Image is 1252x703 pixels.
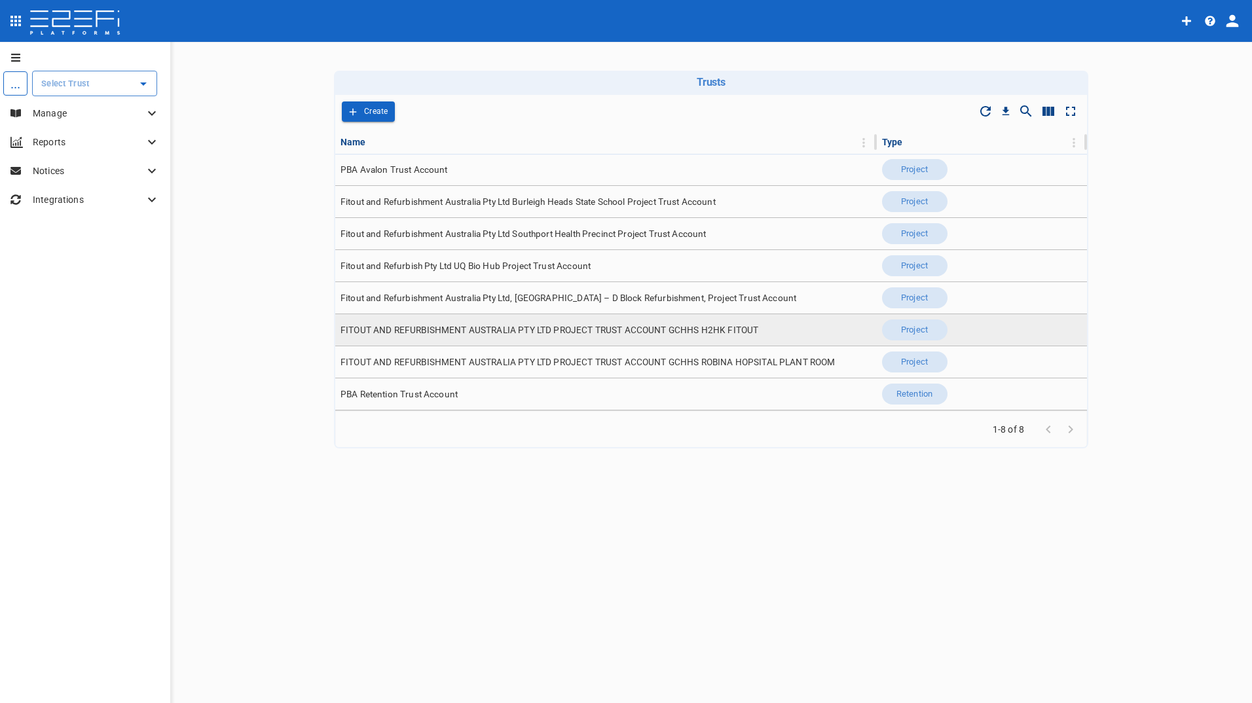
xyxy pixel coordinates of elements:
[882,134,903,150] div: Type
[134,75,153,93] button: Open
[33,193,144,206] p: Integrations
[341,292,796,304] span: Fitout and Refurbishment Australia Pty Ltd, [GEOGRAPHIC_DATA] – D Block Refurbishment, Project Tr...
[893,292,936,304] span: Project
[1015,100,1037,122] button: Show/Hide search
[342,101,395,122] button: Create
[364,104,388,119] p: Create
[341,388,458,401] span: PBA Retention Trust Account
[1059,100,1082,122] button: Toggle full screen
[889,388,940,401] span: Retention
[893,260,936,272] span: Project
[893,228,936,240] span: Project
[341,196,716,208] span: Fitout and Refurbishment Australia Pty Ltd Burleigh Heads State School Project Trust Account
[893,324,936,336] span: Project
[1037,100,1059,122] button: Show/Hide columns
[997,102,1015,120] button: Download CSV
[341,356,836,369] span: FITOUT AND REFURBISHMENT AUSTRALIA PTY LTD PROJECT TRUST ACCOUNT GCHHS ROBINA HOPSITAL PLANT ROOM
[893,356,936,369] span: Project
[1063,132,1084,153] button: Column Actions
[342,101,395,122] span: Add Trust
[33,135,144,149] p: Reports
[38,77,132,90] input: Select Trust
[853,132,874,153] button: Column Actions
[341,260,591,272] span: Fitout and Refurbish Pty Ltd UQ Bio Hub Project Trust Account
[341,324,758,336] span: FITOUT AND REFURBISHMENT AUSTRALIA PTY LTD PROJECT TRUST ACCOUNT GCHHS H2HK FITOUT
[341,134,366,150] div: Name
[974,100,997,122] span: Refresh Data
[33,164,144,177] p: Notices
[339,76,1083,88] h6: Trusts
[1059,423,1082,435] span: Go to next page
[987,423,1029,436] span: 1-8 of 8
[33,107,144,120] p: Manage
[341,228,707,240] span: Fitout and Refurbishment Australia Pty Ltd Southport Health Precinct Project Trust Account
[893,196,936,208] span: Project
[341,164,448,176] span: PBA Avalon Trust Account
[3,71,28,96] div: ...
[893,164,936,176] span: Project
[1037,423,1059,435] span: Go to previous page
